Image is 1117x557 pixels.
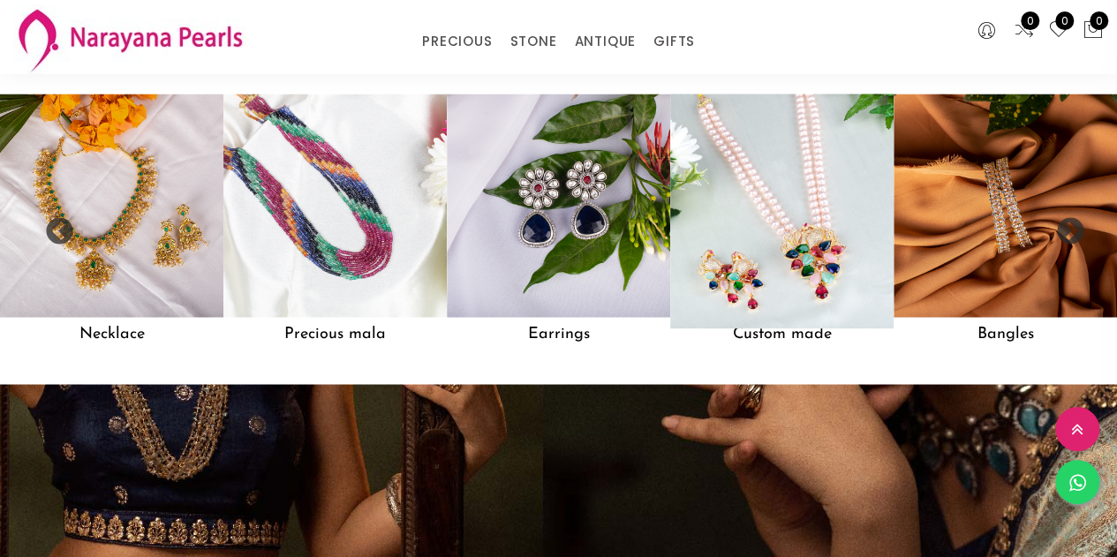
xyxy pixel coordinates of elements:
[1048,19,1069,42] a: 0
[653,28,695,55] a: GIFTS
[574,28,636,55] a: ANTIQUE
[223,317,447,350] h5: Precious mala
[894,94,1117,317] img: Bangles
[894,317,1117,350] h5: Bangles
[422,28,492,55] a: PRECIOUS
[670,317,894,350] h5: Custom made
[1014,19,1035,42] a: 0
[447,317,670,350] h5: Earrings
[1055,217,1073,235] button: Next
[1083,19,1104,42] button: 0
[659,83,904,328] img: Custom made
[509,28,556,55] a: STONE
[1090,11,1108,30] span: 0
[223,94,447,317] img: Precious mala
[1021,11,1039,30] span: 0
[447,94,670,317] img: Earrings
[1055,11,1074,30] span: 0
[44,217,62,235] button: Previous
